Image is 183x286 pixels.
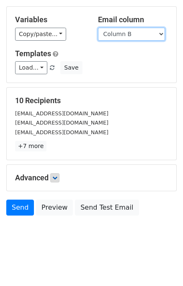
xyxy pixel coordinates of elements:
a: +7 more [15,141,46,151]
small: [EMAIL_ADDRESS][DOMAIN_NAME] [15,110,108,117]
iframe: Chat Widget [141,246,183,286]
small: [EMAIL_ADDRESS][DOMAIN_NAME] [15,129,108,135]
small: [EMAIL_ADDRESS][DOMAIN_NAME] [15,120,108,126]
h5: 10 Recipients [15,96,168,105]
h5: Variables [15,15,85,24]
h5: Advanced [15,173,168,182]
button: Save [60,61,82,74]
a: Load... [15,61,47,74]
a: Templates [15,49,51,58]
h5: Email column [98,15,168,24]
a: Send [6,200,34,216]
a: Copy/paste... [15,28,66,41]
a: Send Test Email [75,200,139,216]
a: Preview [36,200,73,216]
